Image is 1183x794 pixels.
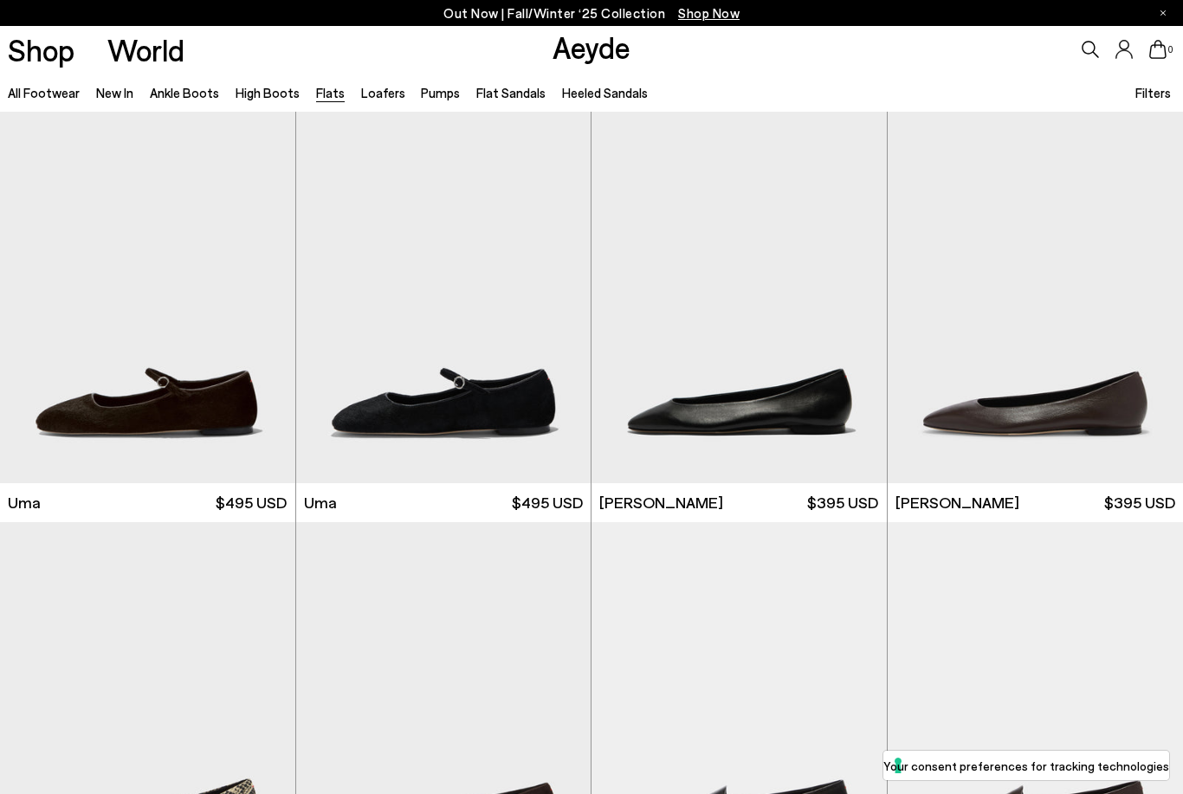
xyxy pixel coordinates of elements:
[562,85,648,100] a: Heeled Sandals
[8,85,80,100] a: All Footwear
[296,112,591,482] img: Uma Ponyhair Flats
[107,35,184,65] a: World
[1167,45,1175,55] span: 0
[216,492,287,513] span: $495 USD
[421,85,460,100] a: Pumps
[807,492,878,513] span: $395 USD
[1104,492,1175,513] span: $395 USD
[316,85,345,100] a: Flats
[96,85,133,100] a: New In
[443,3,740,24] p: Out Now | Fall/Winter ‘25 Collection
[895,492,1019,513] span: [PERSON_NAME]
[8,492,41,513] span: Uma
[553,29,630,65] a: Aeyde
[1135,85,1171,100] span: Filters
[678,5,740,21] span: Navigate to /collections/new-in
[8,35,74,65] a: Shop
[883,757,1169,775] label: Your consent preferences for tracking technologies
[150,85,219,100] a: Ankle Boots
[1149,40,1167,59] a: 0
[476,85,546,100] a: Flat Sandals
[591,483,887,522] a: [PERSON_NAME] $395 USD
[361,85,405,100] a: Loafers
[236,85,300,100] a: High Boots
[296,483,591,522] a: Uma $495 USD
[591,112,887,482] img: Ellie Almond-Toe Flats
[512,492,583,513] span: $495 USD
[883,751,1169,780] button: Your consent preferences for tracking technologies
[599,492,723,513] span: [PERSON_NAME]
[304,492,337,513] span: Uma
